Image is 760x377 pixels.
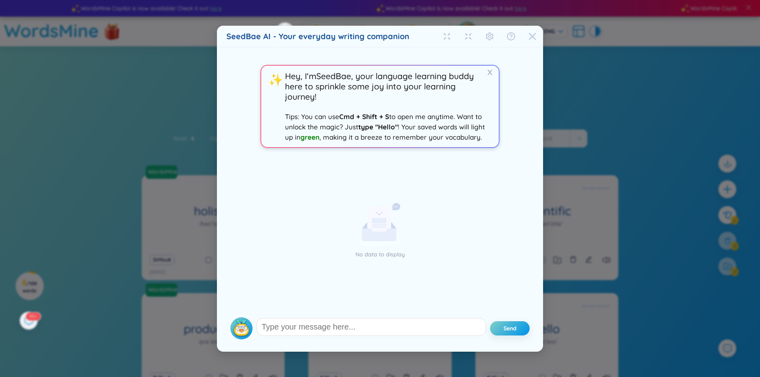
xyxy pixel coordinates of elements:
span: setting [486,32,494,40]
button: Send [490,321,530,335]
span: X [485,68,495,77]
span: green [300,133,319,141]
span: SeedBae [316,71,351,81]
button: Close [522,26,543,47]
p: No data to display [355,250,405,259]
span: fullscreen [443,32,451,40]
span: question-circle [507,32,515,40]
span: type "Hello" [358,123,398,131]
img: SeedBaeIcon [230,317,253,339]
span: fullscreen-exit [464,32,472,40]
span: Hey, I‘m , your language learning buddy here to sprinkle some joy into your learning journey! [285,71,474,102]
span: Cmd + Shift + S [339,112,389,121]
span: Tips: You can use to open me anytime. Want to unlock the magic? Just ! Your saved words will ligh... [285,112,485,141]
span: ✨ [266,71,285,142]
span: Send [503,324,517,332]
div: SeedBae AI - Your everyday writing companion [226,32,534,41]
